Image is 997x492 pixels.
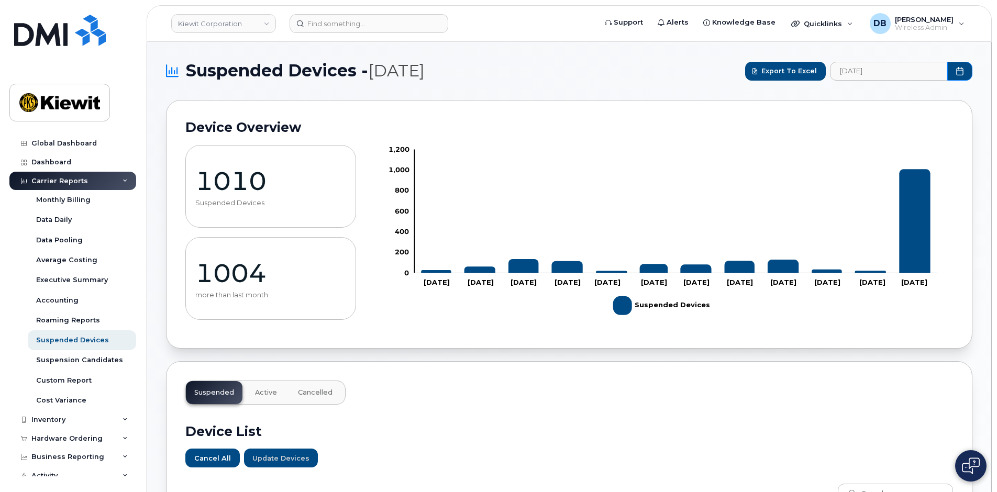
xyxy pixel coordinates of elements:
[368,61,425,81] span: [DATE]
[195,165,346,197] p: 1010
[859,278,885,286] tspan: [DATE]
[244,449,318,467] button: Update Devices
[902,278,928,286] tspan: [DATE]
[185,423,953,439] h2: Device List
[683,278,710,286] tspan: [DATE]
[186,61,425,81] span: Suspended Devices -
[947,62,972,81] button: Choose Date
[389,145,937,319] g: Chart
[745,62,826,81] button: Export to Excel
[252,453,309,463] span: Update Devices
[185,119,953,135] h2: Device Overview
[962,457,980,474] img: Open chat
[761,66,817,76] span: Export to Excel
[727,278,754,286] tspan: [DATE]
[812,270,842,273] g: 36 2025-06-01
[424,278,450,286] tspan: [DATE]
[555,278,581,286] tspan: [DATE]
[613,292,710,319] g: Legend
[594,278,621,286] tspan: [DATE]
[613,292,710,319] g: Suspended Devices
[511,278,537,286] tspan: [DATE]
[468,278,494,286] tspan: [DATE]
[389,145,409,153] tspan: 1,200
[195,291,346,299] p: more than last month
[421,169,930,273] g: Suspended Devices
[770,278,796,286] tspan: [DATE]
[255,388,277,397] span: Active
[395,248,409,256] tspan: 200
[641,278,668,286] tspan: [DATE]
[395,207,409,215] tspan: 600
[404,269,409,277] tspan: 0
[195,258,346,289] p: 1004
[194,453,231,463] span: Cancel All
[195,199,346,207] p: Suspended Devices
[298,388,333,397] span: Cancelled
[395,227,409,236] tspan: 400
[395,186,409,194] tspan: 800
[389,165,409,174] tspan: 1,000
[814,278,840,286] tspan: [DATE]
[464,267,495,274] g: 64 2024-10-01
[185,449,240,467] button: Cancel All
[830,62,947,81] input: archived_billing_data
